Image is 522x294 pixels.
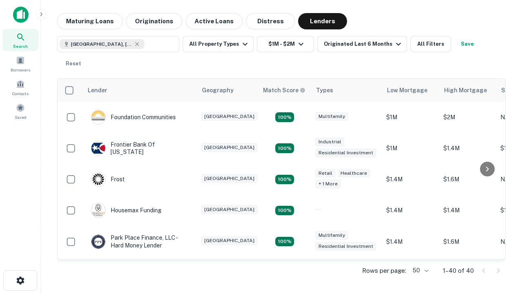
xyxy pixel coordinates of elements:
div: [GEOGRAPHIC_DATA] [201,205,258,214]
td: $1.6M [439,226,496,257]
div: Multifamily [315,112,348,121]
div: Residential Investment [315,242,376,251]
td: $1M [382,133,439,164]
button: Originations [126,13,182,29]
img: picture [91,235,105,249]
th: Low Mortgage [382,79,439,102]
div: Matching Properties: 4, hasApolloMatch: undefined [275,237,294,247]
button: Reset [60,56,86,72]
td: $1.6M [439,164,496,195]
a: Search [2,29,38,51]
div: [GEOGRAPHIC_DATA] [201,236,258,245]
img: picture [91,172,105,186]
div: [GEOGRAPHIC_DATA] [201,143,258,152]
p: 1–40 of 40 [443,266,474,276]
button: Save your search to get updates of matches that match your search criteria. [454,36,480,52]
div: Capitalize uses an advanced AI algorithm to match your search with the best lender. The match sco... [263,86,305,95]
div: Originated Last 6 Months [324,39,403,49]
div: Industrial [315,137,345,147]
td: $1.4M [382,164,439,195]
span: Borrowers [11,67,30,73]
th: Geography [197,79,258,102]
img: picture [91,141,105,155]
div: Geography [202,85,234,95]
h6: Match Score [263,86,304,95]
td: $1.4M [439,133,496,164]
div: Low Mortgage [387,85,427,95]
div: High Mortgage [444,85,487,95]
span: [GEOGRAPHIC_DATA], [GEOGRAPHIC_DATA], [GEOGRAPHIC_DATA] [71,40,132,48]
div: Matching Properties: 4, hasApolloMatch: undefined [275,143,294,153]
button: Originated Last 6 Months [317,36,407,52]
td: $1.4M [382,226,439,257]
img: picture [91,203,105,217]
button: Distress [246,13,295,29]
a: Saved [2,100,38,122]
div: [GEOGRAPHIC_DATA] [201,112,258,121]
button: Active Loans [186,13,243,29]
div: Frontier Bank Of [US_STATE] [91,141,189,156]
div: Types [316,85,333,95]
div: Residential Investment [315,148,376,158]
div: Frost [91,172,125,187]
td: $1M [382,102,439,133]
th: Capitalize uses an advanced AI algorithm to match your search with the best lender. The match sco... [258,79,311,102]
div: Retail [315,169,336,178]
td: $1.4M [439,195,496,226]
div: [GEOGRAPHIC_DATA] [201,174,258,183]
th: Lender [83,79,197,102]
div: Healthcare [337,169,370,178]
button: All Property Types [183,36,254,52]
div: + 1 more [315,179,341,189]
div: Multifamily [315,231,348,240]
button: All Filters [410,36,451,52]
a: Borrowers [2,53,38,75]
a: Contacts [2,76,38,98]
span: Search [13,43,28,49]
td: $1.4M [382,195,439,226]
button: $1M - $2M [257,36,314,52]
span: Saved [15,114,27,120]
div: 50 [409,265,430,276]
th: High Mortgage [439,79,496,102]
div: Foundation Communities [91,110,176,125]
iframe: Chat Widget [481,229,522,268]
div: Matching Properties: 4, hasApolloMatch: undefined [275,175,294,185]
div: Lender [88,85,107,95]
span: Contacts [12,90,29,97]
div: Park Place Finance, LLC - Hard Money Lender [91,234,189,249]
button: Maturing Loans [57,13,123,29]
td: $2M [439,102,496,133]
div: Housemax Funding [91,203,161,218]
div: Matching Properties: 4, hasApolloMatch: undefined [275,206,294,216]
p: Rows per page: [362,266,406,276]
button: Lenders [298,13,347,29]
div: Matching Properties: 4, hasApolloMatch: undefined [275,112,294,122]
th: Types [311,79,382,102]
img: capitalize-icon.png [13,7,29,23]
img: picture [91,110,105,124]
